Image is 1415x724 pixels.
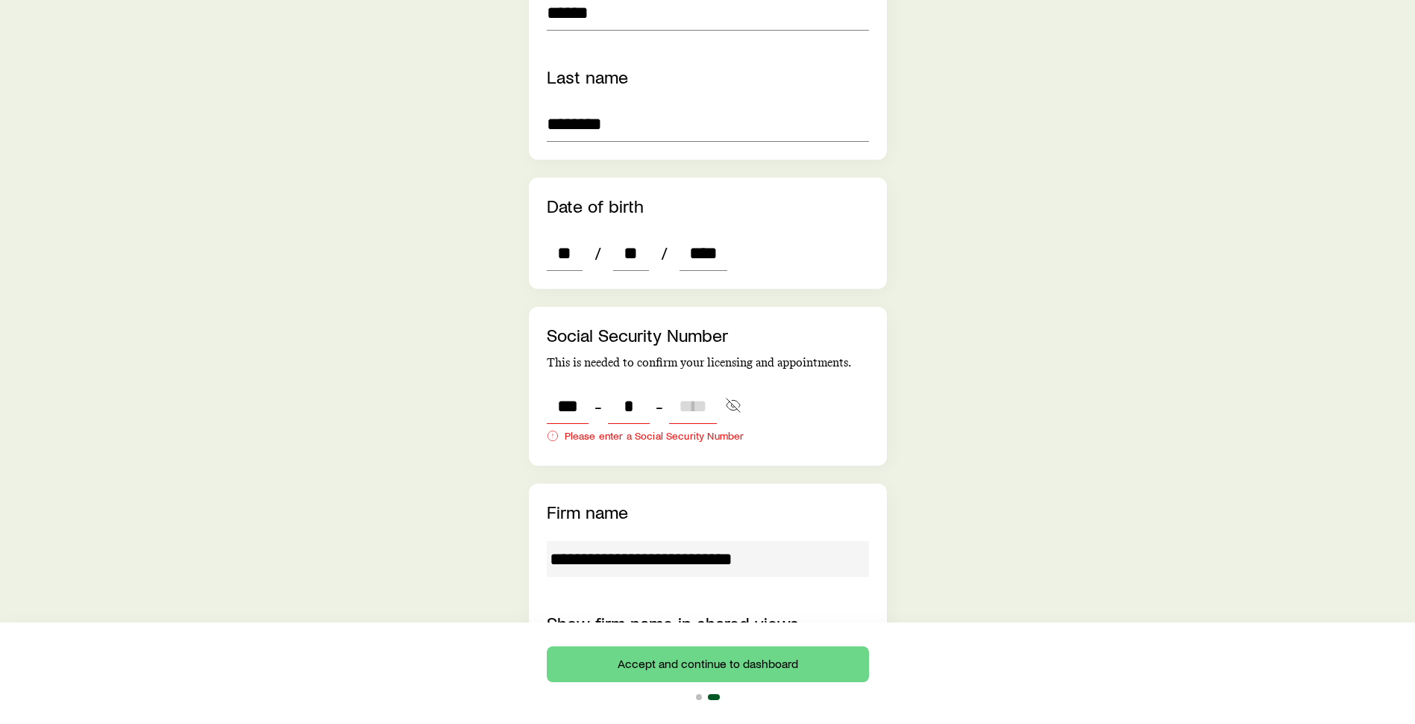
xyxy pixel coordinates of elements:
p: This is needed to confirm your licensing and appointments. [547,355,869,370]
label: Last name [547,66,628,87]
label: Firm name [547,501,628,522]
label: Social Security Number [547,324,728,346]
div: Please enter a Social Security Number [547,430,869,442]
label: Show firm name in shared views [547,612,799,634]
span: - [594,396,602,416]
div: dateOfBirth [547,235,727,271]
span: / [655,243,674,263]
label: Date of birth [547,195,644,216]
span: / [589,243,607,263]
span: - [656,396,663,416]
button: Accept and continue to dashboard [547,646,869,682]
